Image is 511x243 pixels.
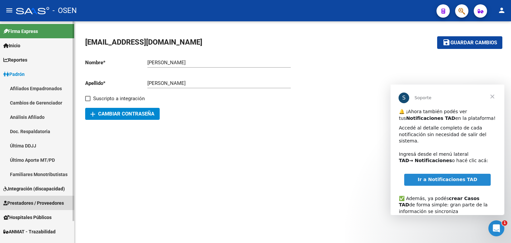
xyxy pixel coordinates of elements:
span: ANMAT - Trazabilidad [3,228,56,235]
span: Integración (discapacidad) [3,185,65,192]
span: Prestadores / Proveedores [3,199,64,207]
span: Cambiar Contraseña [90,111,154,117]
span: Suscripto a integración [93,95,145,103]
p: Apellido [85,80,147,87]
span: Guardar cambios [450,40,497,46]
mat-icon: add [89,110,97,118]
div: ✅ Además, ya podés de forma simple: gran parte de la información se sincroniza automáticamente y ... [8,104,105,150]
iframe: Intercom live chat mensaje [391,85,504,215]
button: Cambiar Contraseña [85,108,160,120]
span: - OSEN [53,3,77,18]
iframe: Intercom live chat [488,220,504,236]
span: Reportes [3,56,27,64]
mat-icon: menu [5,6,13,14]
span: Inicio [3,42,20,49]
span: Hospitales Públicos [3,214,52,221]
span: Padrón [3,71,25,78]
button: Guardar cambios [437,36,502,49]
span: Firma Express [3,28,38,35]
span: 1 [502,220,507,226]
mat-icon: save [442,38,450,46]
span: [EMAIL_ADDRESS][DOMAIN_NAME] [85,38,202,46]
p: Nombre [85,59,147,66]
mat-icon: person [498,6,506,14]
